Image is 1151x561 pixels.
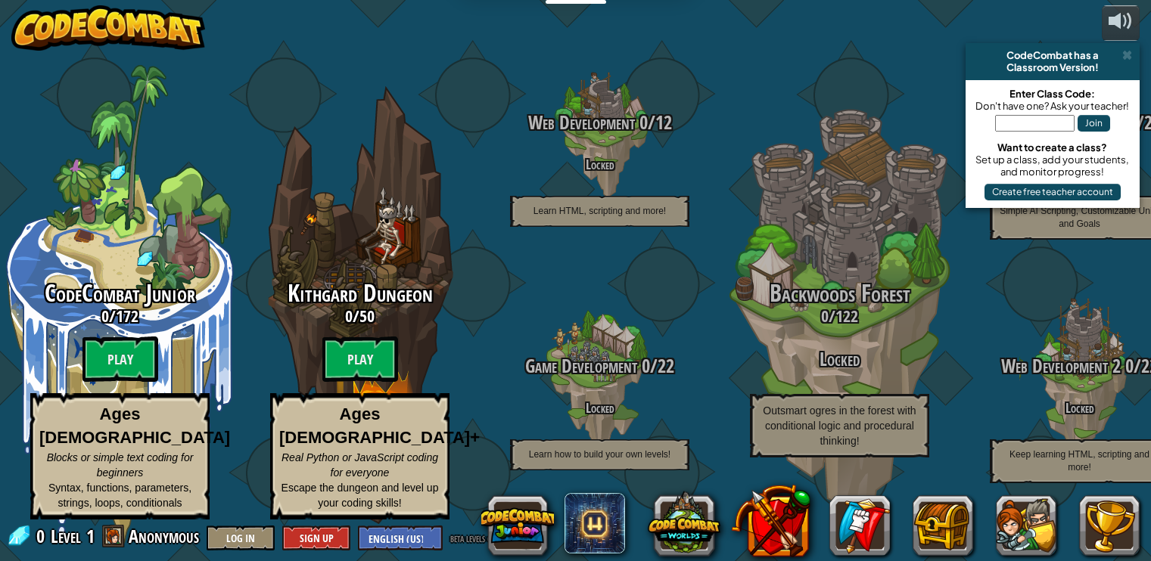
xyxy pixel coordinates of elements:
span: 0 [635,110,648,135]
h3: / [480,356,720,377]
div: Classroom Version! [972,61,1134,73]
span: Blocks or simple text coding for beginners [47,451,194,479]
div: Don't have one? Ask your teacher! [973,100,1132,112]
span: Outsmart ogres in the forest with conditional logic and procedural thinking! [763,404,916,447]
button: Log In [207,525,275,550]
span: Backwoods Forest [770,277,910,309]
span: Kithgard Dungeon [288,277,433,309]
span: Anonymous [129,524,199,548]
span: Learn HTML, scripting and more! [534,206,666,216]
h3: / [240,307,480,325]
span: 0 [36,524,49,548]
div: Enter Class Code: [973,88,1132,100]
button: Create free teacher account [985,184,1121,200]
span: Web Development [528,110,635,135]
span: CodeCombat Junior [45,277,195,309]
span: 50 [359,305,375,327]
span: 0 [345,305,353,327]
span: 0 [821,305,829,327]
h4: Locked [480,401,720,415]
btn: Play [322,336,398,382]
div: Set up a class, add your students, and monitor progress! [973,153,1132,178]
span: Keep learning HTML, scripting and more! [1009,449,1149,473]
span: Game Development [525,353,637,379]
span: Escape the dungeon and level up your coding skills! [282,482,439,509]
span: 22 [658,353,674,379]
btn: Play [82,336,158,382]
h3: Locked [720,349,960,370]
span: beta levels on [450,531,496,545]
span: Learn how to build your own levels! [529,449,670,460]
span: 12 [655,110,672,135]
span: 122 [835,305,858,327]
h4: Locked [480,157,720,172]
div: CodeCombat has a [972,49,1134,61]
strong: Ages [DEMOGRAPHIC_DATA]+ [279,404,480,447]
img: CodeCombat - Learn how to code by playing a game [11,5,205,51]
span: Web Development 2 [1001,353,1121,379]
span: 0 [637,353,650,379]
span: Real Python or JavaScript coding for everyone [282,451,438,479]
div: Complete previous world to unlock [240,65,480,544]
span: Level [51,524,81,549]
span: 172 [116,305,138,327]
button: Join [1078,115,1110,132]
span: 1 [86,524,95,548]
strong: Ages [DEMOGRAPHIC_DATA] [39,404,230,447]
div: Want to create a class? [973,141,1132,153]
span: Syntax, functions, parameters, strings, loops, conditionals [48,482,191,509]
h3: / [720,307,960,325]
button: Adjust volume [1102,5,1140,41]
button: Sign Up [282,525,350,550]
h3: / [480,113,720,133]
span: 0 [101,305,109,327]
span: 0 [1121,353,1134,379]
